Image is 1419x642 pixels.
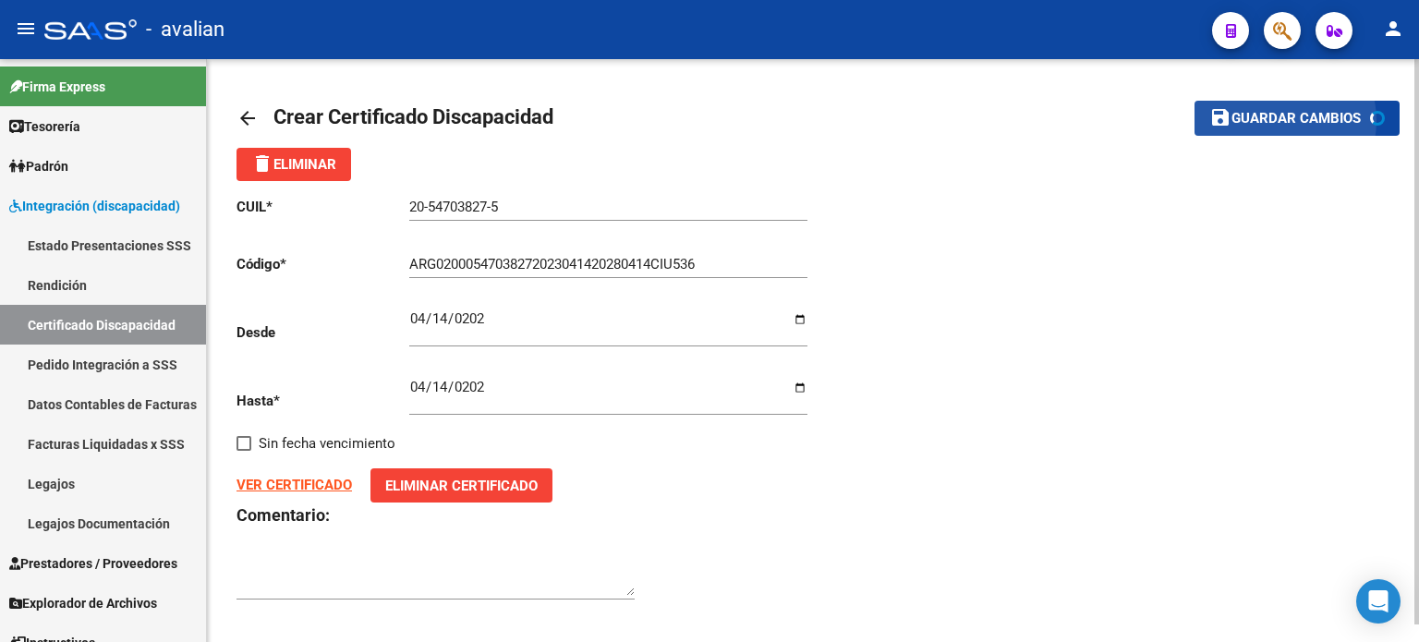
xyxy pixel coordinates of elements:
[9,593,157,613] span: Explorador de Archivos
[236,477,352,493] a: VER CERTIFICADO
[1195,101,1400,135] button: Guardar cambios
[251,156,336,173] span: Eliminar
[251,152,273,175] mat-icon: delete
[9,553,177,574] span: Prestadores / Proveedores
[1231,111,1361,127] span: Guardar cambios
[9,116,80,137] span: Tesorería
[236,505,330,525] strong: Comentario:
[370,468,552,503] button: Eliminar Certificado
[236,197,409,217] p: CUIL
[1382,18,1404,40] mat-icon: person
[236,148,351,181] button: Eliminar
[1209,106,1231,128] mat-icon: save
[9,77,105,97] span: Firma Express
[273,105,553,128] span: Crear Certificado Discapacidad
[236,254,409,274] p: Código
[9,196,180,216] span: Integración (discapacidad)
[9,156,68,176] span: Padrón
[236,107,259,129] mat-icon: arrow_back
[259,432,395,454] span: Sin fecha vencimiento
[15,18,37,40] mat-icon: menu
[385,478,538,494] span: Eliminar Certificado
[146,9,224,50] span: - avalian
[236,391,409,411] p: Hasta
[1356,579,1401,624] div: Open Intercom Messenger
[236,322,409,343] p: Desde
